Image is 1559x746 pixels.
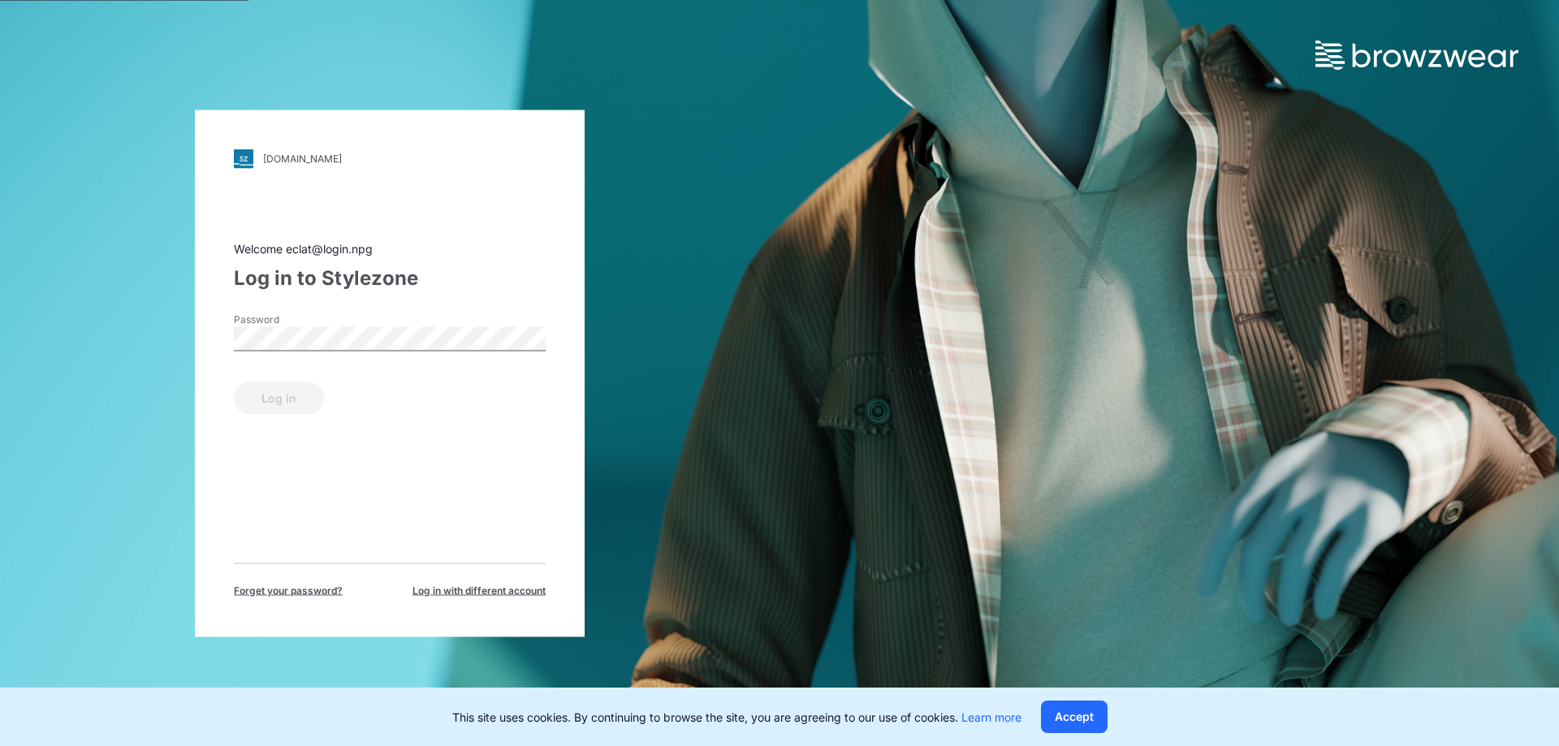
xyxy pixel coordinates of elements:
div: Log in to Stylezone [234,263,546,292]
div: [DOMAIN_NAME] [263,153,342,165]
p: This site uses cookies. By continuing to browse the site, you are agreeing to our use of cookies. [452,709,1021,726]
div: Welcome eclat@login.npg [234,239,546,257]
span: Forget your password? [234,583,343,597]
button: Accept [1041,701,1108,733]
img: browzwear-logo.73288ffb.svg [1315,41,1518,70]
img: svg+xml;base64,PHN2ZyB3aWR0aD0iMjgiIGhlaWdodD0iMjgiIHZpZXdCb3g9IjAgMCAyOCAyOCIgZmlsbD0ibm9uZSIgeG... [234,149,253,168]
a: [DOMAIN_NAME] [234,149,546,168]
a: Learn more [961,710,1021,724]
label: Password [234,312,348,326]
span: Log in with different account [412,583,546,597]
